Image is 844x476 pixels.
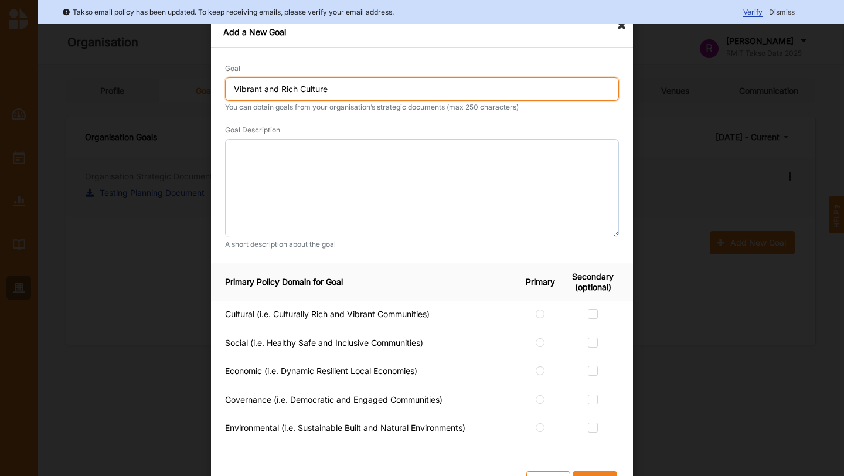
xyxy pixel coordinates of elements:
th: Primary Policy Domain for Goal [211,263,522,301]
td: Economic (i.e. Dynamic Resilient Local Economies) [211,358,522,386]
th: Secondary (optional) [567,263,633,301]
div: Takso email policy has been updated. To keep receiving emails, please verify your email address. [62,6,394,18]
td: Cultural (i.e. Culturally Rich and Vibrant Communities) [211,301,522,329]
th: Primary [522,263,567,301]
label: Goal Description [225,125,280,135]
div: Add a New Goal [211,16,633,48]
td: Social (i.e. Healthy Safe and Inclusive Communities) [211,329,522,358]
small: A short description about the goal [225,240,619,249]
td: Environmental (i.e. Sustainable Built and Natural Environments) [211,414,522,443]
td: Governance (i.e. Democratic and Engaged Communities) [211,386,522,415]
span: Dismiss [769,8,795,16]
label: Goal [225,64,240,73]
span: Verify [743,8,763,17]
small: You can obtain goals from your organisation’s strategic documents (max 250 characters) [225,103,619,112]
